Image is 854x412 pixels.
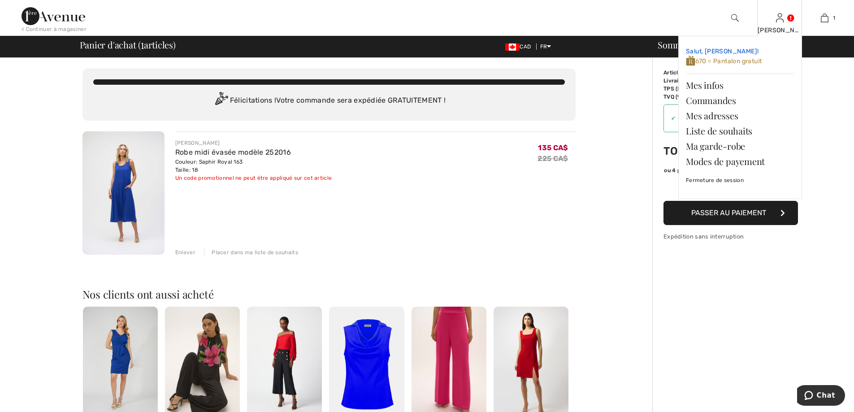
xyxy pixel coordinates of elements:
a: Mes infos [686,78,794,93]
span: Panier d'achat ( articles) [80,40,176,49]
a: Fermeture de session [686,169,794,191]
span: CAD [505,43,534,50]
img: 1ère Avenue [22,7,85,25]
span: 135 CA$ [538,143,568,152]
s: 225 CA$ [538,154,568,163]
img: Mes infos [776,13,784,23]
div: Un code promotionnel ne peut être appliqué sur cet article [175,174,332,182]
div: Couleur: Saphir Royal 163 Taille: 18 [175,158,332,174]
a: Liste de souhaits [686,123,794,139]
img: Mon panier [821,13,828,23]
td: Articles ( ) [663,69,713,77]
div: ou 4 paiements de38.80 CA$avecSezzle Cliquez pour en savoir plus sur Sezzle [663,166,798,178]
img: recherche [731,13,739,23]
a: Salut, [PERSON_NAME]! 670 = Pantalon gratuit [686,43,794,70]
img: Canadian Dollar [505,43,520,51]
a: Ma garde-robe [686,139,794,154]
td: Livraison [663,77,713,85]
iframe: PayPal-paypal [663,178,798,198]
iframe: Ouvre un widget dans lequel vous pouvez chatter avec l’un de nos agents [797,385,845,408]
a: Mes adresses [686,108,794,123]
td: TVQ (9.975%) [663,93,713,101]
div: Enlever [175,248,195,256]
td: TPS (5%) [663,85,713,93]
td: Total [663,136,713,166]
a: Robe midi évasée modèle 252016 [175,148,291,156]
a: Commandes [686,93,794,108]
img: Robe midi évasée modèle 252016 [82,131,165,255]
span: Salut, [PERSON_NAME]! [686,48,759,55]
span: 670 = Pantalon gratuit [686,57,762,65]
span: 1 [141,38,144,50]
span: FR [540,43,551,50]
img: loyalty_logo_r.svg [686,55,695,66]
button: Passer au paiement [663,201,798,225]
div: ou 4 paiements de avec [664,166,798,174]
a: Se connecter [776,13,784,22]
div: Félicitations ! Votre commande sera expédiée GRATUITEMENT ! [93,92,565,110]
h2: Nos clients ont aussi acheté [82,289,576,299]
div: Placer dans ma liste de souhaits [204,248,298,256]
div: [PERSON_NAME] [758,26,802,35]
span: 1 [833,14,835,22]
div: [PERSON_NAME] [175,139,332,147]
div: < Continuer à magasiner [22,25,87,33]
a: Modes de payement [686,154,794,169]
div: Expédition sans interruption [663,232,798,241]
span: Passer au paiement [691,208,766,217]
img: Congratulation2.svg [212,92,230,110]
div: ✔ [664,114,676,122]
a: 1 [802,13,846,23]
div: Sommaire [647,40,849,49]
